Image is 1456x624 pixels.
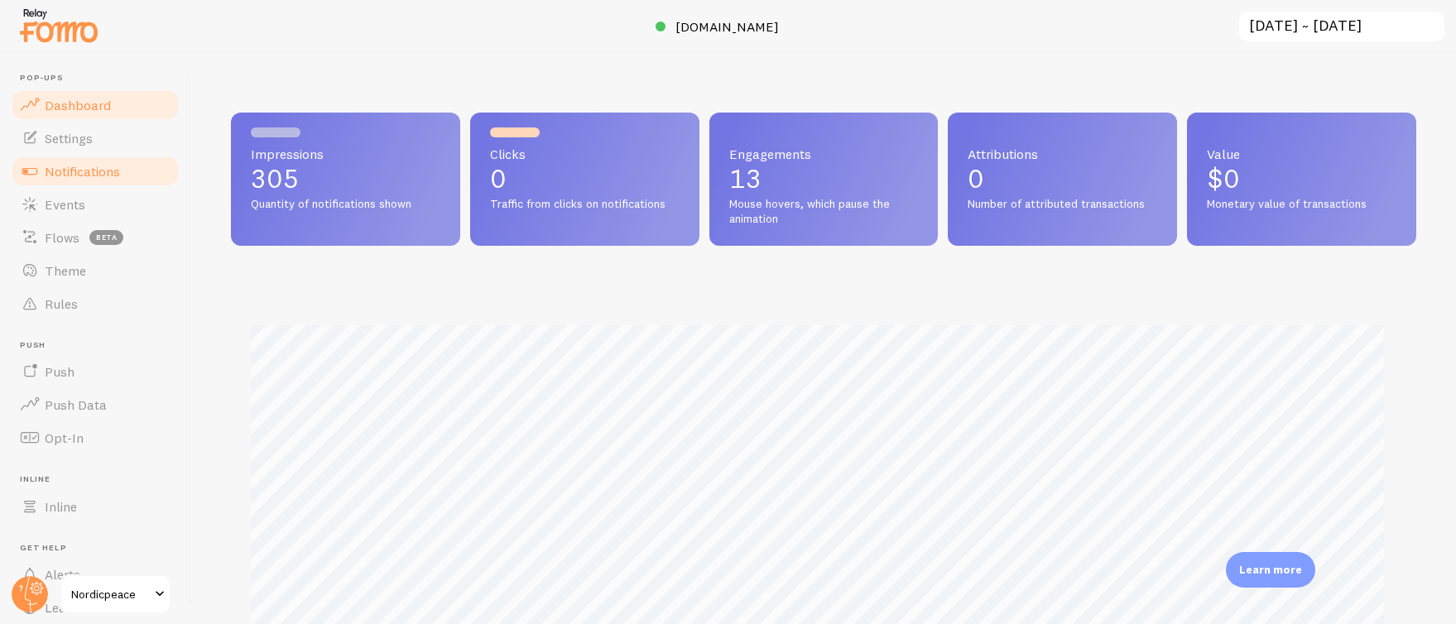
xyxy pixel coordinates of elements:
[45,566,80,583] span: Alerts
[10,355,180,388] a: Push
[45,163,120,180] span: Notifications
[20,543,180,554] span: Get Help
[968,197,1157,212] span: Number of attributed transactions
[968,166,1157,192] p: 0
[20,474,180,485] span: Inline
[10,221,180,254] a: Flows beta
[729,147,919,161] span: Engagements
[1207,147,1396,161] span: Value
[20,73,180,84] span: Pop-ups
[1239,562,1302,578] p: Learn more
[10,188,180,221] a: Events
[490,166,680,192] p: 0
[729,197,919,226] span: Mouse hovers, which pause the animation
[490,197,680,212] span: Traffic from clicks on notifications
[251,147,440,161] span: Impressions
[45,498,77,515] span: Inline
[60,574,171,614] a: Nordicpeace
[1207,162,1240,194] span: $0
[45,430,84,446] span: Opt-In
[45,130,93,146] span: Settings
[10,490,180,523] a: Inline
[45,229,79,246] span: Flows
[71,584,150,604] span: Nordicpeace
[10,421,180,454] a: Opt-In
[20,340,180,351] span: Push
[10,155,180,188] a: Notifications
[1226,552,1315,588] div: Learn more
[89,230,123,245] span: beta
[251,166,440,192] p: 305
[1207,197,1396,212] span: Monetary value of transactions
[45,262,86,279] span: Theme
[10,558,180,591] a: Alerts
[968,147,1157,161] span: Attributions
[45,295,78,312] span: Rules
[490,147,680,161] span: Clicks
[45,196,85,213] span: Events
[45,97,111,113] span: Dashboard
[45,396,107,413] span: Push Data
[10,122,180,155] a: Settings
[10,254,180,287] a: Theme
[729,166,919,192] p: 13
[10,388,180,421] a: Push Data
[251,197,440,212] span: Quantity of notifications shown
[10,287,180,320] a: Rules
[10,89,180,122] a: Dashboard
[17,4,100,46] img: fomo-relay-logo-orange.svg
[45,363,74,380] span: Push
